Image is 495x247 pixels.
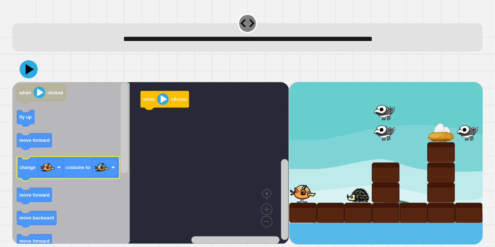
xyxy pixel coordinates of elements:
text: clicked [47,90,63,95]
text: move forward [19,137,50,143]
text: move forward [19,239,50,244]
text: when [142,96,155,102]
text: move forward [19,192,50,198]
text: clicked [171,96,187,102]
text: fly up [19,114,32,120]
text: change [19,165,36,170]
text: costume to [66,165,90,170]
text: when [19,90,31,95]
text: move backward [19,215,54,221]
div: Blockly Workspace [12,82,289,244]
